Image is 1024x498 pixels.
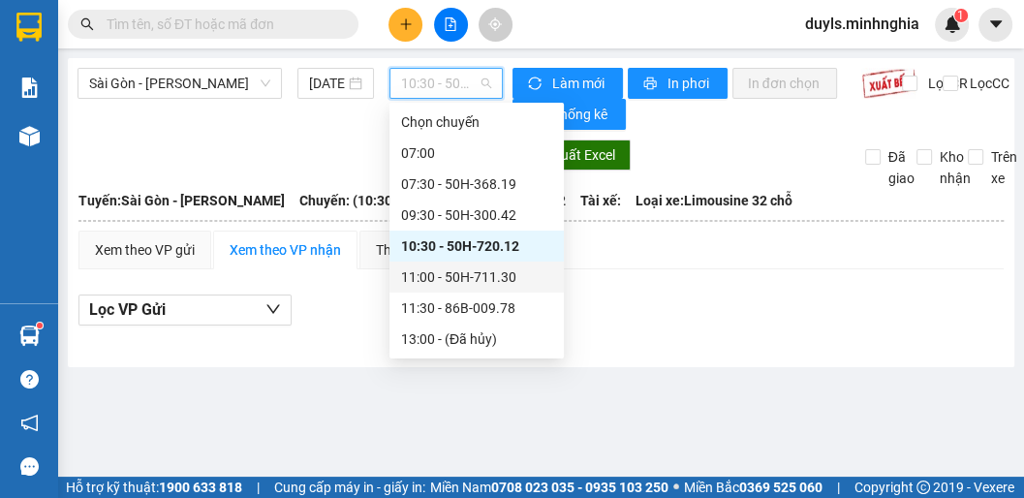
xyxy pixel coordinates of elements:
[265,301,281,317] span: down
[274,477,425,498] span: Cung cấp máy in - giấy in:
[401,173,552,195] div: 07:30 - 50H-368.19
[19,126,40,146] img: warehouse-icon
[580,190,621,211] span: Tài xế:
[739,480,822,495] strong: 0369 525 060
[512,68,623,99] button: syncLàm mới
[66,477,242,498] span: Hỗ trợ kỹ thuật:
[401,204,552,226] div: 09:30 - 50H-300.42
[732,68,838,99] button: In đơn chọn
[881,146,922,189] span: Đã giao
[528,77,544,92] span: sync
[20,370,39,389] span: question-circle
[95,239,195,261] div: Xem theo VP gửi
[20,414,39,432] span: notification
[684,477,822,498] span: Miền Bắc
[401,297,552,319] div: 11:30 - 86B-009.78
[299,190,441,211] span: Chuyến: (10:30 [DATE])
[19,78,40,98] img: solution-icon
[552,73,607,94] span: Làm mới
[401,328,552,350] div: 13:00 - (Đã hủy)
[230,239,341,261] div: Xem theo VP nhận
[667,73,712,94] span: In phơi
[401,266,552,288] div: 11:00 - 50H-711.30
[430,477,668,498] span: Miền Nam
[376,239,431,261] div: Thống kê
[552,144,615,166] span: Xuất Excel
[159,480,242,495] strong: 1900 633 818
[515,140,631,171] button: downloadXuất Excel
[479,8,512,42] button: aim
[19,326,40,346] img: warehouse-icon
[636,190,792,211] span: Loại xe: Limousine 32 chỗ
[107,14,335,35] input: Tìm tên, số ĐT hoặc mã đơn
[434,8,468,42] button: file-add
[488,17,502,31] span: aim
[389,107,564,138] div: Chọn chuyến
[80,17,94,31] span: search
[932,146,978,189] span: Kho nhận
[401,111,552,133] div: Chọn chuyến
[643,77,660,92] span: printer
[628,68,728,99] button: printerIn phơi
[987,16,1005,33] span: caret-down
[401,235,552,257] div: 10:30 - 50H-720.12
[861,68,916,99] img: 9k=
[673,483,679,491] span: ⚪️
[491,480,668,495] strong: 0708 023 035 - 0935 103 250
[552,104,610,125] span: Thống kê
[401,142,552,164] div: 07:00
[978,8,1012,42] button: caret-down
[78,295,292,326] button: Lọc VP Gửi
[16,13,42,42] img: logo-vxr
[89,69,270,98] span: Sài Gòn - Phan Rí
[916,481,930,494] span: copyright
[78,193,285,208] b: Tuyến: Sài Gòn - [PERSON_NAME]
[20,457,39,476] span: message
[944,16,961,33] img: icon-new-feature
[309,73,345,94] input: 14/09/2025
[401,69,491,98] span: 10:30 - 50H-720.12
[512,99,626,130] button: bar-chartThống kê
[837,477,840,498] span: |
[961,73,1011,94] span: Lọc CC
[89,297,166,322] span: Lọc VP Gửi
[37,323,43,328] sup: 1
[957,9,964,22] span: 1
[954,9,968,22] sup: 1
[790,12,935,36] span: duyls.minhnghia
[399,17,413,31] span: plus
[388,8,422,42] button: plus
[920,73,971,94] span: Lọc CR
[444,17,457,31] span: file-add
[257,477,260,498] span: |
